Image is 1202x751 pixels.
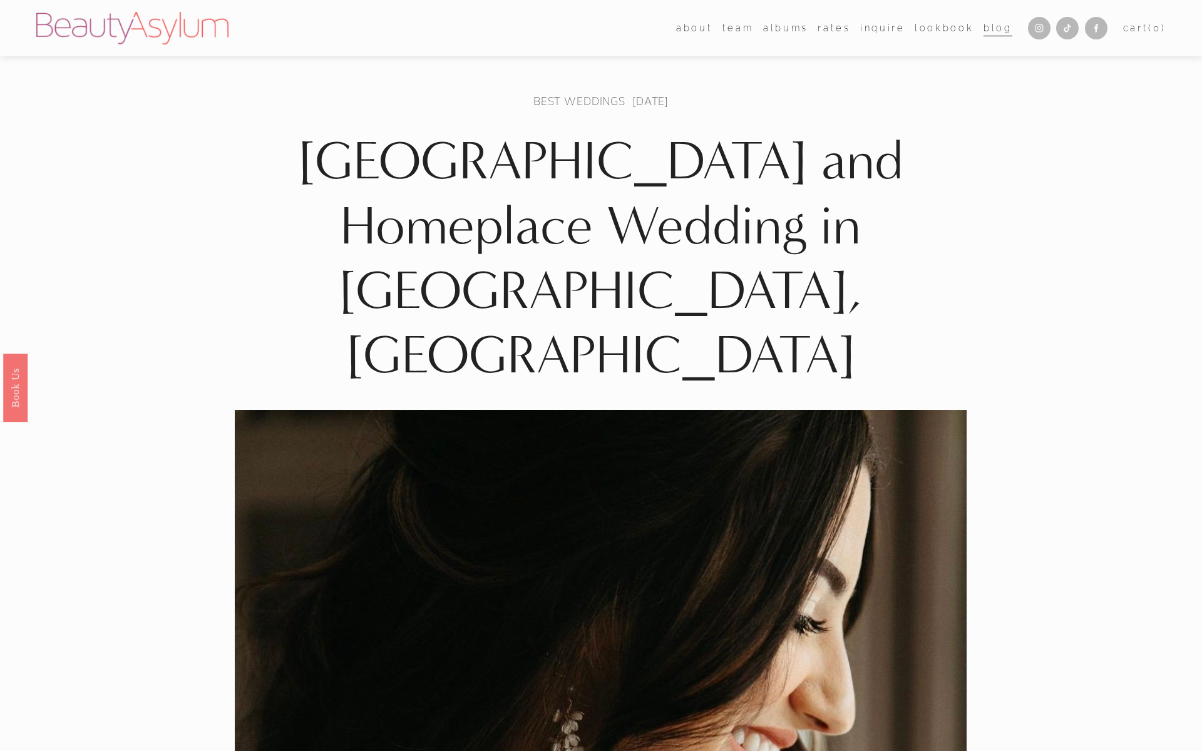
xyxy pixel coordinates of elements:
[915,19,973,37] a: Lookbook
[722,19,754,37] a: folder dropdown
[763,19,808,37] a: albums
[1153,23,1161,33] span: 0
[1148,23,1166,33] span: ( )
[984,19,1012,37] a: Blog
[722,20,754,36] span: team
[36,12,229,44] img: Beauty Asylum | Bridal Hair &amp; Makeup Charlotte &amp; Atlanta
[1085,17,1107,39] a: Facebook
[676,20,712,36] span: about
[1123,20,1166,36] a: 0 items in cart
[533,94,625,108] a: Best Weddings
[1056,17,1079,39] a: TikTok
[177,129,1025,387] h1: [GEOGRAPHIC_DATA] and Homeplace Wedding in [GEOGRAPHIC_DATA], [GEOGRAPHIC_DATA]
[676,19,712,37] a: folder dropdown
[1028,17,1050,39] a: Instagram
[3,354,28,422] a: Book Us
[818,19,850,37] a: Rates
[632,94,669,108] span: [DATE]
[860,19,905,37] a: Inquire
